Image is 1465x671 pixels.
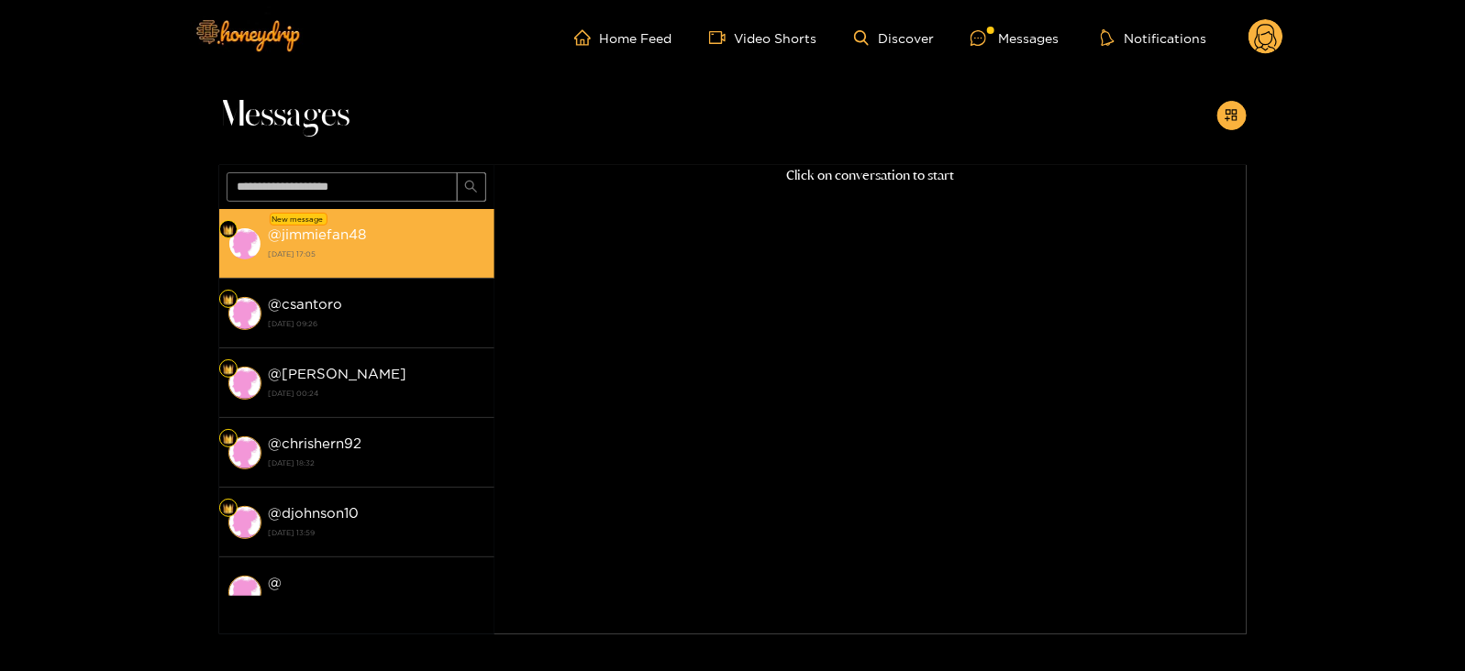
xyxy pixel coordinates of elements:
strong: @ jimmiefan48 [269,226,367,242]
img: conversation [228,506,261,539]
span: search [464,180,478,195]
img: conversation [228,227,261,260]
button: search [457,172,486,202]
p: Click on conversation to start [494,165,1247,186]
div: New message [270,213,327,225]
strong: [DATE] 17:05 [269,246,485,262]
strong: @ [PERSON_NAME] [269,366,407,381]
img: Fan Level [223,294,234,305]
img: conversation [228,367,261,400]
span: Messages [219,93,350,137]
div: Messages [971,27,1059,49]
strong: @ chrishern92 [269,435,362,451]
img: Fan Level [223,225,234,236]
a: Discover [854,30,934,46]
strong: [DATE] 09:26 [269,315,485,332]
span: video-camera [709,29,735,46]
span: home [574,29,600,46]
img: conversation [228,576,261,609]
button: appstore-add [1217,101,1247,130]
button: Notifications [1095,28,1212,47]
strong: @ csantoro [269,296,343,312]
strong: [DATE] 13:59 [269,594,485,610]
a: Home Feed [574,29,672,46]
img: Fan Level [223,434,234,445]
strong: [DATE] 18:32 [269,455,485,471]
strong: [DATE] 13:59 [269,524,485,541]
img: Fan Level [223,503,234,514]
img: conversation [228,297,261,330]
span: appstore-add [1225,108,1238,124]
img: Fan Level [223,364,234,375]
strong: @ djohnson10 [269,505,360,521]
strong: @ [269,575,283,590]
a: Video Shorts [709,29,817,46]
strong: [DATE] 00:24 [269,385,485,401]
img: conversation [228,436,261,469]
